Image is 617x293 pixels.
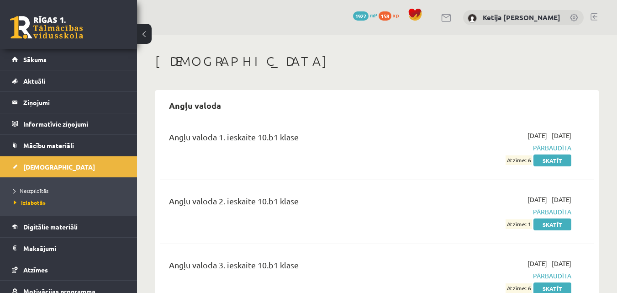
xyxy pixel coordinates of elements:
[169,131,432,148] div: Angļu valoda 1. ieskaite 10.b1 klase
[370,11,377,19] span: mP
[527,131,571,140] span: [DATE] - [DATE]
[23,92,126,113] legend: Ziņojumi
[23,163,95,171] span: [DEMOGRAPHIC_DATA]
[446,143,571,153] span: Pārbaudīta
[169,259,432,276] div: Angļu valoda 3. ieskaite 10.b1 klase
[14,187,48,194] span: Neizpildītās
[527,195,571,204] span: [DATE] - [DATE]
[483,13,560,22] a: Ketija [PERSON_NAME]
[353,11,377,19] a: 1927 mP
[12,70,126,91] a: Aktuāli
[527,259,571,268] span: [DATE] - [DATE]
[23,55,47,64] span: Sākums
[14,199,46,206] span: Izlabotās
[446,271,571,281] span: Pārbaudīta
[506,283,532,293] span: Atzīme: 6
[23,238,126,259] legend: Maksājumi
[446,207,571,217] span: Pārbaudīta
[169,195,432,212] div: Angļu valoda 2. ieskaite 10.b1 klase
[533,218,571,230] a: Skatīt
[14,186,128,195] a: Neizpildītās
[12,92,126,113] a: Ziņojumi
[12,49,126,70] a: Sākums
[506,219,532,229] span: Atzīme: 1
[379,11,403,19] a: 158 xp
[12,259,126,280] a: Atzīmes
[12,113,126,134] a: Informatīvie ziņojumi
[23,223,78,231] span: Digitālie materiāli
[10,16,83,39] a: Rīgas 1. Tālmācības vidusskola
[14,198,128,207] a: Izlabotās
[12,135,126,156] a: Mācību materiāli
[23,141,74,149] span: Mācību materiāli
[12,156,126,177] a: [DEMOGRAPHIC_DATA]
[12,216,126,237] a: Digitālie materiāli
[506,155,532,165] span: Atzīme: 6
[23,77,45,85] span: Aktuāli
[155,53,599,69] h1: [DEMOGRAPHIC_DATA]
[379,11,391,21] span: 158
[533,154,571,166] a: Skatīt
[160,95,230,116] h2: Angļu valoda
[12,238,126,259] a: Maksājumi
[353,11,369,21] span: 1927
[23,266,48,274] span: Atzīmes
[468,14,477,23] img: Ketija Nikola Kmeta
[393,11,399,19] span: xp
[23,113,126,134] legend: Informatīvie ziņojumi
